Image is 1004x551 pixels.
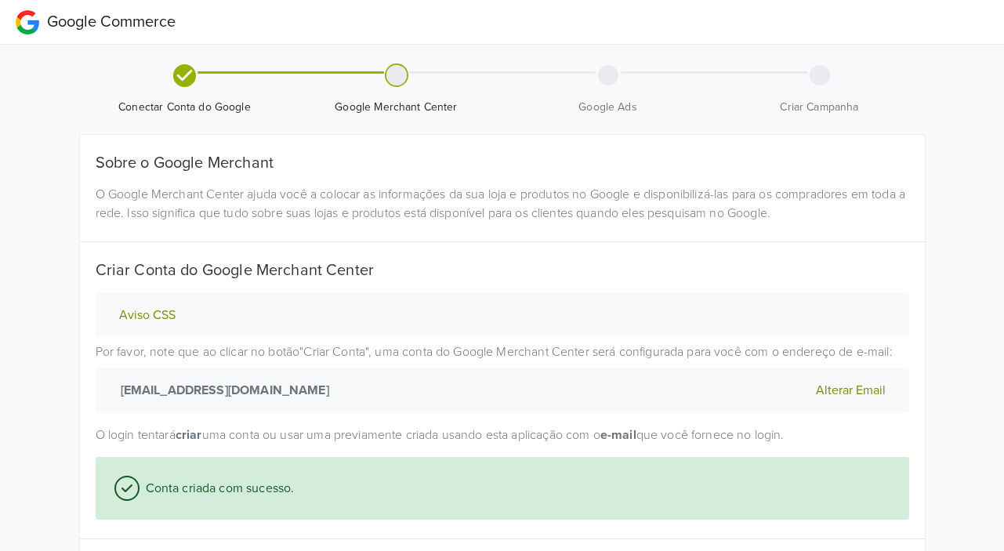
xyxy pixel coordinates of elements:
button: Alterar Email [811,380,890,401]
span: Google Commerce [47,13,176,31]
strong: [EMAIL_ADDRESS][DOMAIN_NAME] [114,381,329,400]
span: Google Ads [509,100,708,115]
h5: Sobre o Google Merchant [96,154,909,172]
strong: e-mail [600,427,636,443]
div: O Google Merchant Center ajuda você a colocar as informações da sua loja e produtos no Google e d... [84,185,921,223]
p: Por favor, note que ao clicar no botão " Criar Conta " , uma conta do Google Merchant Center será... [96,343,909,413]
p: O login tentará uma conta ou usar uma previamente criada usando esta aplicação com o que você for... [96,426,909,444]
h5: Criar Conta do Google Merchant Center [96,261,909,280]
strong: criar [176,427,202,443]
span: Criar Campanha [720,100,919,115]
span: Conta criada com sucesso. [140,479,295,498]
span: Conectar Conta do Google [85,100,285,115]
button: Aviso CSS [114,307,180,324]
span: Google Merchant Center [297,100,496,115]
